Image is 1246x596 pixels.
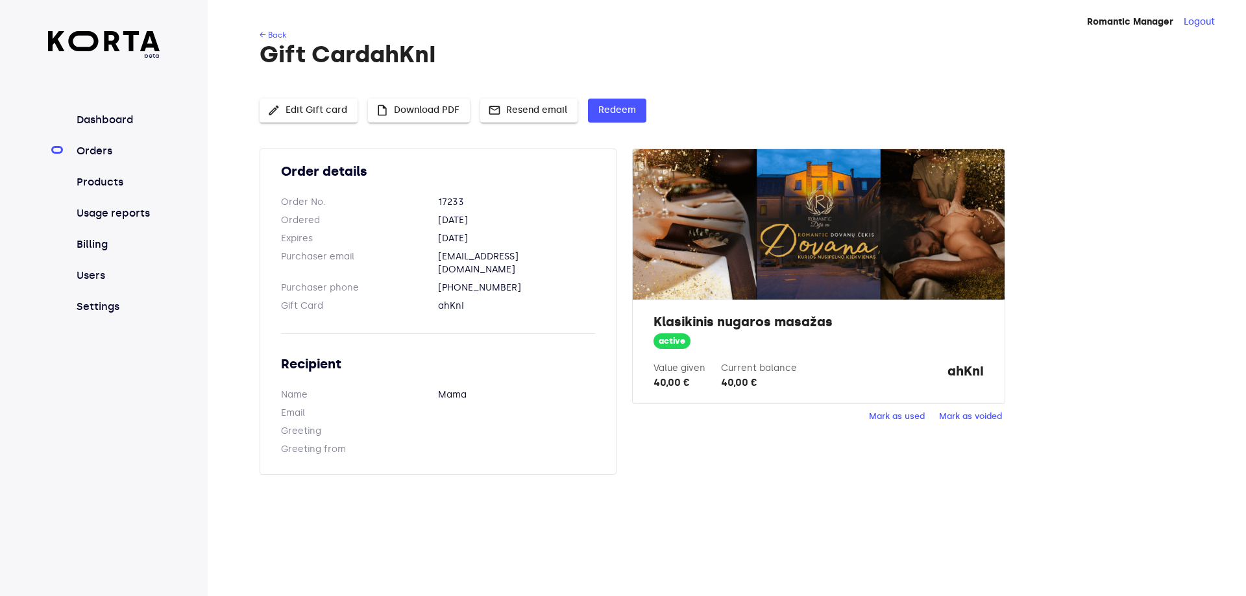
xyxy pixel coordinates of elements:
span: active [654,335,690,348]
a: Orders [74,143,160,159]
a: Edit Gift card [260,103,358,114]
dt: Order No. [281,196,438,209]
button: Edit Gift card [260,99,358,123]
dt: Purchaser email [281,250,438,276]
a: Dashboard [74,112,160,128]
dd: 17233 [438,196,595,209]
a: ← Back [260,30,286,40]
dd: [PHONE_NUMBER] [438,281,595,294]
a: Users [74,268,160,283]
dt: Ordered [281,214,438,227]
button: Logout [1184,16,1215,29]
dt: Purchaser phone [281,281,438,294]
dd: ahKnI [438,300,595,313]
button: Resend email [480,99,578,123]
span: Resend email [491,102,567,119]
a: beta [48,31,160,60]
div: 40,00 € [654,375,705,390]
dt: Expires [281,232,438,245]
strong: Romantic Manager [1087,16,1173,27]
dd: [DATE] [438,232,595,245]
dt: Gift Card [281,300,438,313]
dd: Mama [438,388,595,401]
span: Download PDF [378,102,459,119]
dt: Greeting from [281,443,438,456]
label: Current balance [721,363,797,374]
dt: Email [281,407,438,420]
span: Mark as voided [939,409,1002,424]
span: mail [488,104,501,117]
strong: ahKnI [947,362,984,390]
h2: Klasikinis nugaros masažas [654,313,983,331]
span: edit [267,104,280,117]
a: Usage reports [74,206,160,221]
div: 40,00 € [721,375,797,390]
dt: Greeting [281,425,438,438]
span: Edit Gift card [270,102,347,119]
span: beta [48,51,160,60]
span: Mark as used [869,409,925,424]
button: Mark as voided [936,407,1005,427]
img: Korta [48,31,160,51]
h2: Recipient [281,355,595,373]
h1: Gift Card ahKnI [260,42,1191,67]
dd: [EMAIL_ADDRESS][DOMAIN_NAME] [438,250,595,276]
dt: Name [281,388,438,401]
button: Mark as used [866,407,928,427]
dd: [DATE] [438,214,595,227]
a: Products [74,174,160,190]
button: Redeem [588,99,646,123]
button: Download PDF [368,99,470,123]
label: Value given [654,363,705,374]
a: Settings [74,299,160,315]
span: Redeem [598,102,636,119]
span: insert_drive_file [376,104,389,117]
h2: Order details [281,162,595,180]
a: Billing [74,237,160,252]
